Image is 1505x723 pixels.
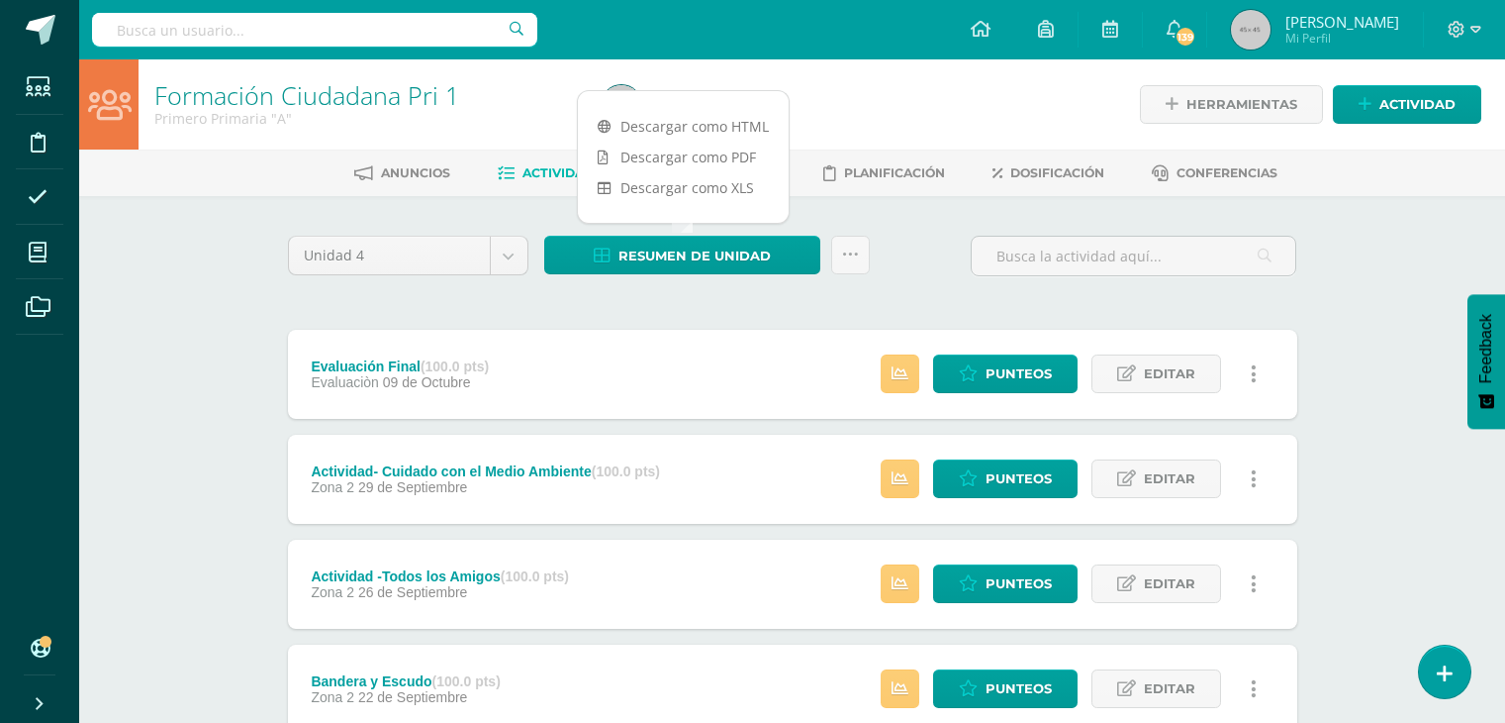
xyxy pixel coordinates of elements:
span: Planificación [844,165,945,180]
a: Descargar como XLS [578,172,789,203]
div: Primero Primaria 'A' [154,109,578,128]
span: Dosificación [1010,165,1104,180]
a: Descargar como PDF [578,142,789,172]
img: 45x45 [602,85,641,125]
span: Zona 2 [311,689,354,705]
a: Conferencias [1152,157,1277,189]
span: 09 de Octubre [383,374,471,390]
a: Punteos [933,565,1078,603]
span: Editar [1144,671,1195,707]
span: Editar [1144,566,1195,602]
a: Unidad 4 [289,237,527,274]
span: Punteos [986,566,1052,602]
a: Anuncios [354,157,450,189]
span: Mi Perfil [1285,30,1399,47]
input: Busca un usuario... [92,13,537,47]
a: Punteos [933,355,1078,393]
span: Editar [1144,356,1195,392]
a: Dosificación [992,157,1104,189]
span: Anuncios [381,165,450,180]
a: Punteos [933,670,1078,708]
span: Feedback [1477,314,1495,383]
strong: (100.0 pts) [432,673,501,689]
a: Planificación [823,157,945,189]
h1: Formación Ciudadana Pri 1 [154,81,578,109]
input: Busca la actividad aquí... [972,237,1295,275]
img: 45x45 [1231,10,1270,50]
strong: (100.0 pts) [421,359,489,374]
div: Bandera y Escudo [311,673,500,689]
span: 139 [1175,26,1196,48]
span: Herramientas [1186,86,1297,123]
span: Actividad [1379,86,1456,123]
span: Punteos [986,461,1052,497]
strong: (100.0 pts) [501,568,569,584]
strong: (100.0 pts) [592,464,660,479]
span: [PERSON_NAME] [1285,12,1399,32]
div: Actividad -Todos los Amigos [311,568,569,584]
span: 22 de Septiembre [358,689,468,705]
span: Conferencias [1176,165,1277,180]
span: Punteos [986,356,1052,392]
button: Feedback - Mostrar encuesta [1467,294,1505,429]
div: Actividad- Cuidado con el Medio Ambiente [311,464,660,479]
span: Evaluaciòn [311,374,379,390]
span: Punteos [986,671,1052,707]
span: 29 de Septiembre [358,479,468,495]
span: Editar [1144,461,1195,497]
span: Unidad 4 [304,237,475,274]
span: Resumen de unidad [618,238,771,274]
a: Actividades [498,157,610,189]
a: Punteos [933,460,1078,498]
span: Actividades [522,165,610,180]
a: Herramientas [1140,85,1323,124]
span: Zona 2 [311,584,354,600]
div: Evaluación Final [311,359,489,374]
a: Formación Ciudadana Pri 1 [154,78,459,112]
a: Actividad [1333,85,1481,124]
span: Zona 2 [311,479,354,495]
a: Descargar como HTML [578,111,789,142]
span: 26 de Septiembre [358,584,468,600]
a: Resumen de unidad [544,236,820,274]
